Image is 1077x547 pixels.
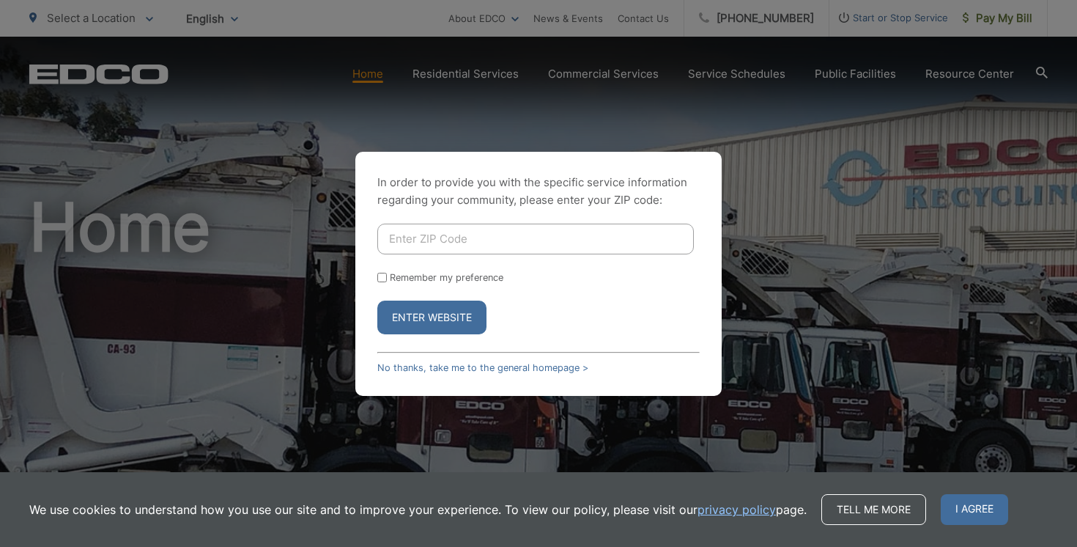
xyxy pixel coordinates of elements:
[29,501,807,518] p: We use cookies to understand how you use our site and to improve your experience. To view our pol...
[390,272,503,283] label: Remember my preference
[697,501,776,518] a: privacy policy
[821,494,926,525] a: Tell me more
[377,362,588,373] a: No thanks, take me to the general homepage >
[941,494,1008,525] span: I agree
[377,301,486,334] button: Enter Website
[377,174,700,209] p: In order to provide you with the specific service information regarding your community, please en...
[377,224,694,254] input: Enter ZIP Code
